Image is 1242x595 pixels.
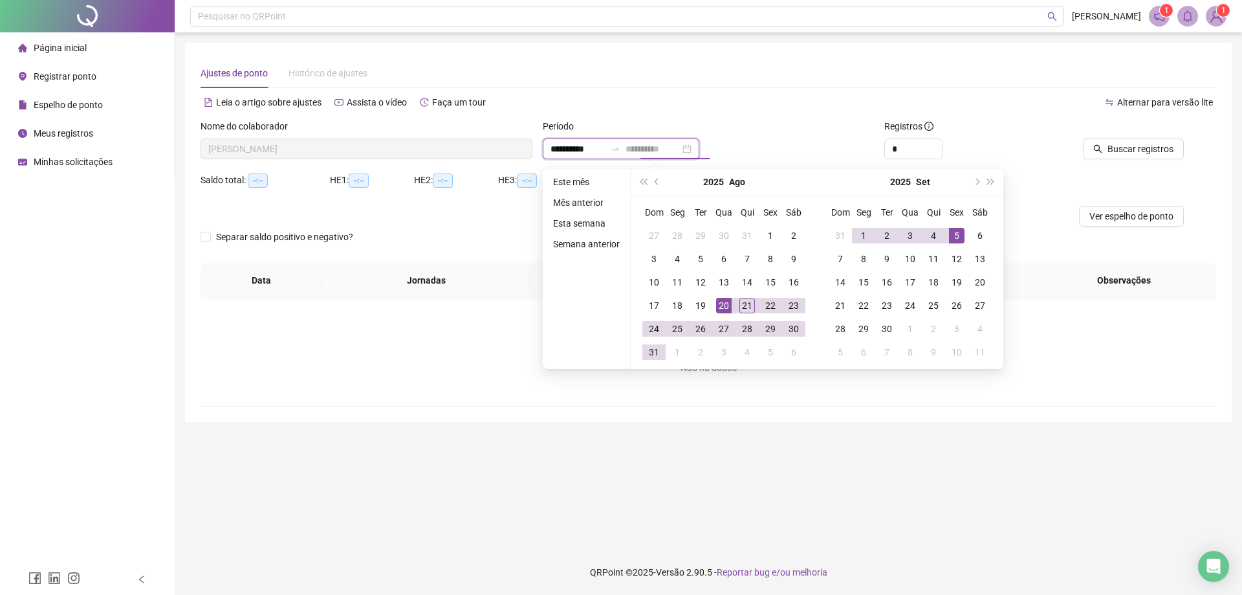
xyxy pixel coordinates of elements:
td: 2025-10-04 [968,317,992,341]
td: 2025-08-17 [642,294,666,317]
span: Registrar ponto [34,71,96,82]
button: super-next-year [984,169,998,195]
td: 2025-10-06 [852,341,875,364]
li: Esta semana [548,216,625,231]
td: 2025-07-30 [712,224,735,247]
div: HE 1: [330,173,414,188]
div: 5 [763,344,778,360]
th: Seg [666,201,689,224]
div: HE 3: [498,173,582,188]
td: 2025-08-21 [735,294,759,317]
span: Página inicial [34,43,87,53]
div: Saldo total: [201,173,330,188]
th: Qui [735,201,759,224]
td: 2025-08-31 [829,224,852,247]
td: 2025-08-04 [666,247,689,271]
th: Observações [1041,263,1206,298]
span: to [610,144,620,154]
td: 2025-09-22 [852,294,875,317]
div: 31 [739,228,755,243]
td: 2025-10-11 [968,341,992,364]
div: 11 [972,344,988,360]
td: 2025-09-04 [735,341,759,364]
div: 27 [646,228,662,243]
div: Open Intercom Messenger [1198,551,1229,582]
td: 2025-08-09 [782,247,805,271]
td: 2025-09-30 [875,317,899,341]
div: 9 [786,251,801,267]
span: instagram [67,572,80,585]
th: Sáb [968,201,992,224]
span: 1 [1221,6,1226,15]
div: 27 [972,298,988,313]
div: 3 [646,251,662,267]
th: Sex [945,201,968,224]
span: home [18,43,27,52]
div: 30 [786,321,801,337]
div: 15 [763,275,778,290]
td: 2025-08-20 [712,294,735,317]
span: Alternar para versão lite [1117,97,1213,107]
td: 2025-08-29 [759,317,782,341]
td: 2025-08-23 [782,294,805,317]
td: 2025-08-22 [759,294,782,317]
span: file [18,100,27,109]
td: 2025-08-11 [666,271,689,294]
span: --:-- [349,174,369,188]
td: 2025-08-02 [782,224,805,247]
td: 2025-09-29 [852,317,875,341]
div: 18 [926,275,941,290]
td: 2025-09-24 [899,294,922,317]
td: 2025-08-10 [642,271,666,294]
td: 2025-08-01 [759,224,782,247]
div: 8 [856,251,871,267]
div: 1 [902,321,918,337]
div: 29 [856,321,871,337]
div: 31 [833,228,848,243]
span: youtube [334,98,343,107]
td: 2025-09-10 [899,247,922,271]
td: 2025-08-07 [735,247,759,271]
td: 2025-09-03 [712,341,735,364]
span: swap-right [610,144,620,154]
div: 10 [902,251,918,267]
div: 19 [949,275,964,290]
div: 20 [972,275,988,290]
div: 22 [763,298,778,313]
div: 17 [902,275,918,290]
th: Seg [852,201,875,224]
div: 2 [879,228,895,243]
td: 2025-09-20 [968,271,992,294]
td: 2025-08-14 [735,271,759,294]
td: 2025-08-08 [759,247,782,271]
th: Ter [689,201,712,224]
span: history [420,98,429,107]
div: 9 [879,251,895,267]
span: --:-- [517,174,537,188]
div: 24 [646,321,662,337]
span: linkedin [48,572,61,585]
div: 14 [739,275,755,290]
span: Buscar registros [1107,142,1173,156]
span: 1 [1164,6,1169,15]
button: year panel [703,169,724,195]
td: 2025-09-06 [782,341,805,364]
div: 16 [786,275,801,290]
div: 5 [949,228,964,243]
div: 30 [716,228,732,243]
td: 2025-08-05 [689,247,712,271]
td: 2025-10-02 [922,317,945,341]
div: 11 [670,275,685,290]
th: Sex [759,201,782,224]
td: 2025-10-03 [945,317,968,341]
button: Buscar registros [1083,139,1184,159]
th: Jornadas [321,263,531,298]
span: Espelho de ponto [34,100,103,110]
td: 2025-08-28 [735,317,759,341]
button: super-prev-year [636,169,650,195]
th: Qui [922,201,945,224]
th: Data [201,263,321,298]
div: 25 [926,298,941,313]
div: 28 [670,228,685,243]
td: 2025-08-27 [712,317,735,341]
